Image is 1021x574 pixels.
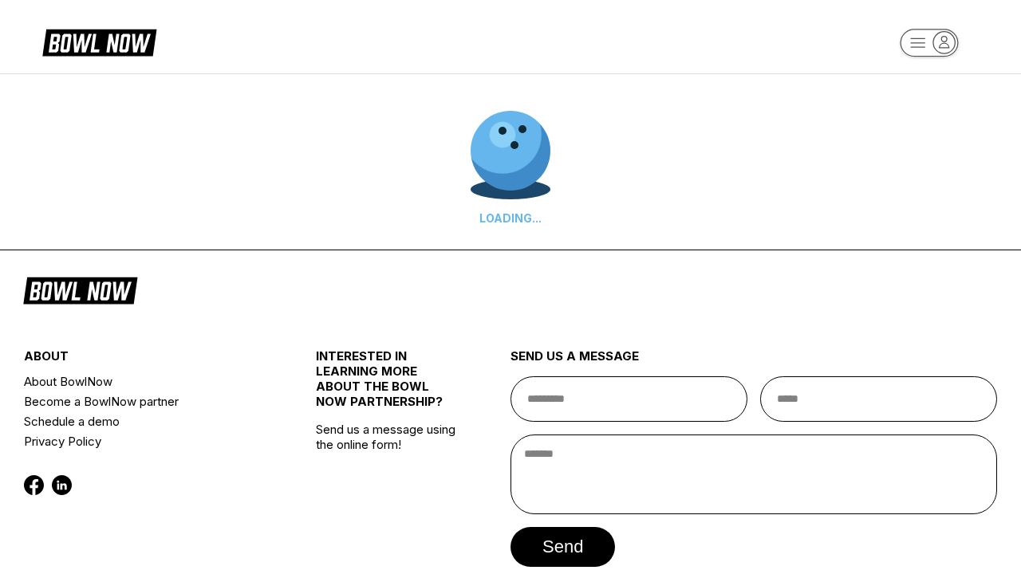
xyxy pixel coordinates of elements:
[24,431,267,451] a: Privacy Policy
[24,391,267,411] a: Become a BowlNow partner
[510,348,997,376] div: send us a message
[316,348,462,422] div: INTERESTED IN LEARNING MORE ABOUT THE BOWL NOW PARTNERSHIP?
[24,411,267,431] a: Schedule a demo
[24,348,267,372] div: about
[510,527,615,567] button: send
[471,211,550,225] div: LOADING...
[24,372,267,391] a: About BowlNow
